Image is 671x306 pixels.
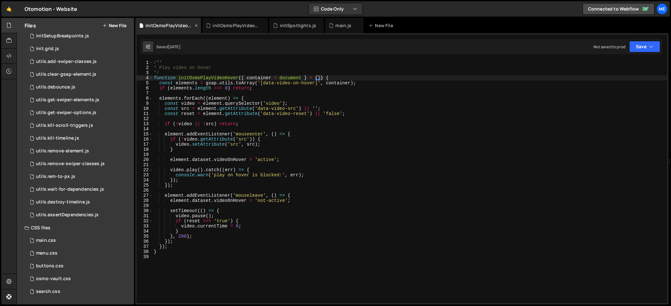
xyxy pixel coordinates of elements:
[25,196,134,209] div: 12084/30339.js
[137,121,153,126] div: 13
[25,285,134,298] div: 12084/36522.css
[25,145,134,157] div: 12084/30342.js
[137,80,153,86] div: 5
[36,174,75,180] div: utils.rem-to-px.js
[36,199,90,205] div: utils.destroy-timeline.js
[25,22,36,29] h2: Files
[369,22,395,29] div: New File
[280,22,317,29] div: initSpotlights.js
[137,229,153,234] div: 34
[137,244,153,249] div: 37
[309,3,362,15] button: Code Only
[36,123,93,128] div: utils.kill-scroll-triggers.js
[1,1,17,17] a: 🤙
[137,178,153,183] div: 24
[137,116,153,121] div: 12
[137,183,153,188] div: 25
[137,157,153,162] div: 20
[25,94,134,106] div: 12084/30320.js
[25,247,134,260] div: 12084/34370.css
[137,208,153,213] div: 30
[137,75,153,80] div: 4
[137,65,153,70] div: 2
[25,183,134,196] div: 12084/30340.js
[36,161,105,167] div: utils.remove-swiper-classes.js
[102,23,126,28] button: New File
[137,254,153,259] div: 39
[145,22,193,29] div: initOsmoPlayVideoHover.js
[36,212,99,218] div: utils.assertDependencies.js
[137,111,153,116] div: 11
[36,238,56,243] div: main.css
[137,249,153,254] div: 38
[137,224,153,229] div: 33
[137,96,153,101] div: 8
[25,209,134,221] div: 12084/30341.js
[25,55,134,68] div: 12084/30318.js
[36,46,59,52] div: init.grid.js
[36,59,97,65] div: utils.add-swiper-classes.js
[137,198,153,203] div: 28
[137,106,153,111] div: 10
[137,188,153,193] div: 26
[25,157,134,170] div: 12084/30319.js
[25,42,134,55] div: 12084/30192.js
[25,272,134,285] div: 12084/33690.css
[36,110,96,116] div: utils.get-swiper-options.js
[137,203,153,208] div: 29
[36,187,104,192] div: utils.wait-for-dependencies.js
[17,221,134,234] div: CSS files
[36,148,89,154] div: utils.remove-element.js
[25,81,134,94] div: 12084/42569.js
[137,101,153,106] div: 9
[593,44,625,50] div: Not saved to prod
[36,33,89,39] div: initSetupBreakpoints.js
[25,30,134,42] div: 12084/42241.js
[25,106,134,119] div: 12084/30338.js
[137,172,153,178] div: 23
[36,289,60,295] div: search.css
[36,135,79,141] div: utils.kill-timeline.js
[583,3,654,15] a: Connected to Webflow
[36,72,96,77] div: utils.clear-gsap-element.js
[137,167,153,172] div: 22
[335,22,351,29] div: main.js
[25,170,134,183] div: 12084/42480.js
[36,263,63,269] div: buttons.css
[25,119,134,132] div: 12084/42258.js
[137,213,153,218] div: 31
[629,41,660,52] button: Save
[36,250,57,256] div: menu.css
[36,97,99,103] div: utils.get-swiper-elements.js
[137,142,153,147] div: 17
[25,68,134,81] div: 12084/42572.js
[25,5,77,13] div: Otomotion - Website
[137,70,153,75] div: 3
[25,132,134,145] div: 12084/42257.js
[137,60,153,65] div: 1
[137,147,153,152] div: 18
[137,91,153,96] div: 7
[25,260,134,272] div: 12084/42956.css
[137,132,153,137] div: 15
[137,234,153,239] div: 35
[25,234,134,247] div: 12084/30437.css
[137,137,153,142] div: 16
[137,218,153,224] div: 32
[656,3,668,15] a: Me
[137,152,153,157] div: 19
[137,239,153,244] div: 36
[137,162,153,167] div: 21
[156,44,181,50] div: Saved
[137,86,153,91] div: 6
[36,276,71,282] div: osmo-vault.css
[137,126,153,132] div: 14
[137,193,153,198] div: 27
[168,44,181,50] div: [DATE]
[212,22,260,29] div: initOsmoPlayVideoScroll.js
[36,84,75,90] div: utils.debounce.js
